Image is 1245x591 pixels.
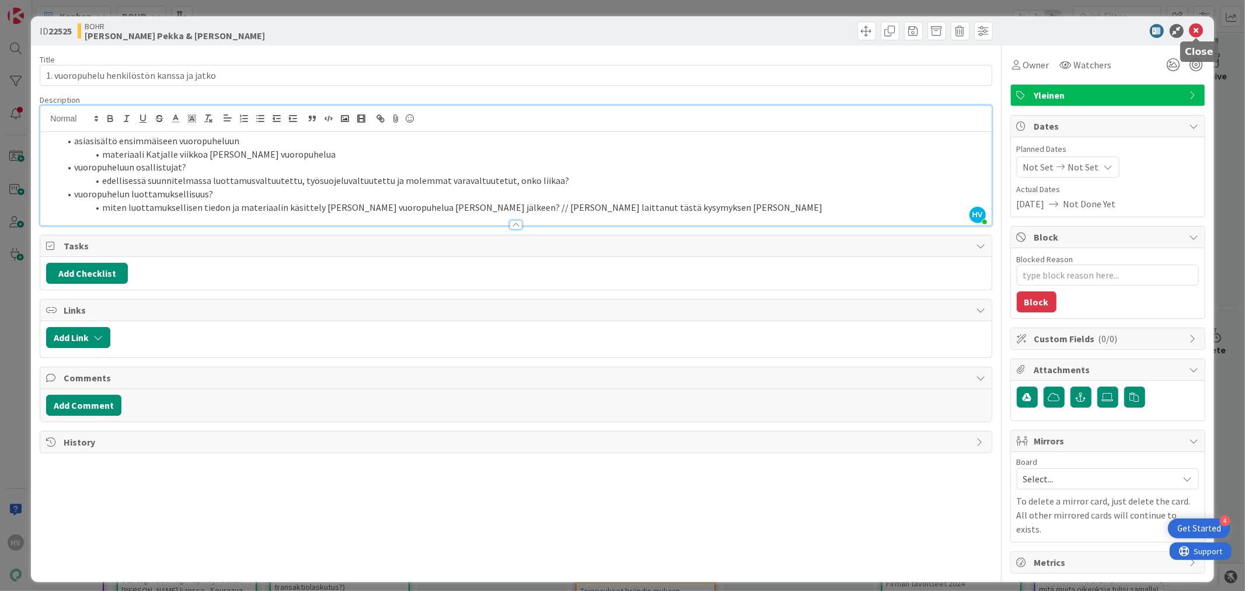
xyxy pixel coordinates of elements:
span: History [64,435,970,449]
span: Block [1034,230,1184,244]
li: edellisessä suunnitelmassa luottamusvaltuutettu, työsuojeluvaltuutettu ja molemmat varavaltuutetu... [60,174,985,187]
span: HV [970,207,986,223]
button: Add Comment [46,395,121,416]
span: Actual Dates [1017,183,1199,196]
span: Not Set [1023,160,1054,174]
div: Get Started [1177,523,1221,534]
b: [PERSON_NAME] Pekka & [PERSON_NAME] [85,31,265,40]
span: ( 0/0 ) [1098,333,1118,345]
label: Blocked Reason [1017,254,1073,265]
li: materiaali Katjalle viikkoa [PERSON_NAME] vuoropuhelua [60,148,985,161]
label: Title [40,54,55,65]
span: Description [40,95,80,105]
button: Add Link [46,327,110,348]
b: 22525 [48,25,72,37]
span: Links [64,303,970,317]
span: Board [1017,458,1038,466]
button: Block [1017,291,1056,312]
h5: Close [1185,46,1213,57]
span: ID [40,24,72,38]
li: miten luottamuksellisen tiedon ja materiaalin käsittely [PERSON_NAME] vuoropuhelua [PERSON_NAME] ... [60,201,985,214]
span: Support [25,2,53,16]
span: [DATE] [1017,197,1045,211]
span: Comments [64,371,970,385]
span: Planned Dates [1017,143,1199,155]
li: vuoropuhelun luottamuksellisuus? [60,187,985,201]
span: BOHR [85,22,265,31]
span: Custom Fields [1034,332,1184,346]
span: Owner [1023,58,1049,72]
span: Mirrors [1034,434,1184,448]
li: vuoropuheluun osallistujat? [60,161,985,174]
span: Not Set [1068,160,1099,174]
span: Watchers [1074,58,1112,72]
li: asiasisältö ensimmäiseen vuoropuheluun [60,134,985,148]
div: 4 [1220,516,1230,526]
input: type card name here... [40,65,992,86]
button: Add Checklist [46,263,128,284]
span: Attachments [1034,363,1184,377]
span: Not Done Yet [1063,197,1116,211]
span: Dates [1034,119,1184,133]
span: Tasks [64,239,970,253]
div: Open Get Started checklist, remaining modules: 4 [1168,519,1230,538]
span: Metrics [1034,555,1184,569]
span: Yleinen [1034,88,1184,102]
span: Select... [1023,471,1173,487]
p: To delete a mirror card, just delete the card. All other mirrored cards will continue to exists. [1017,494,1199,536]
